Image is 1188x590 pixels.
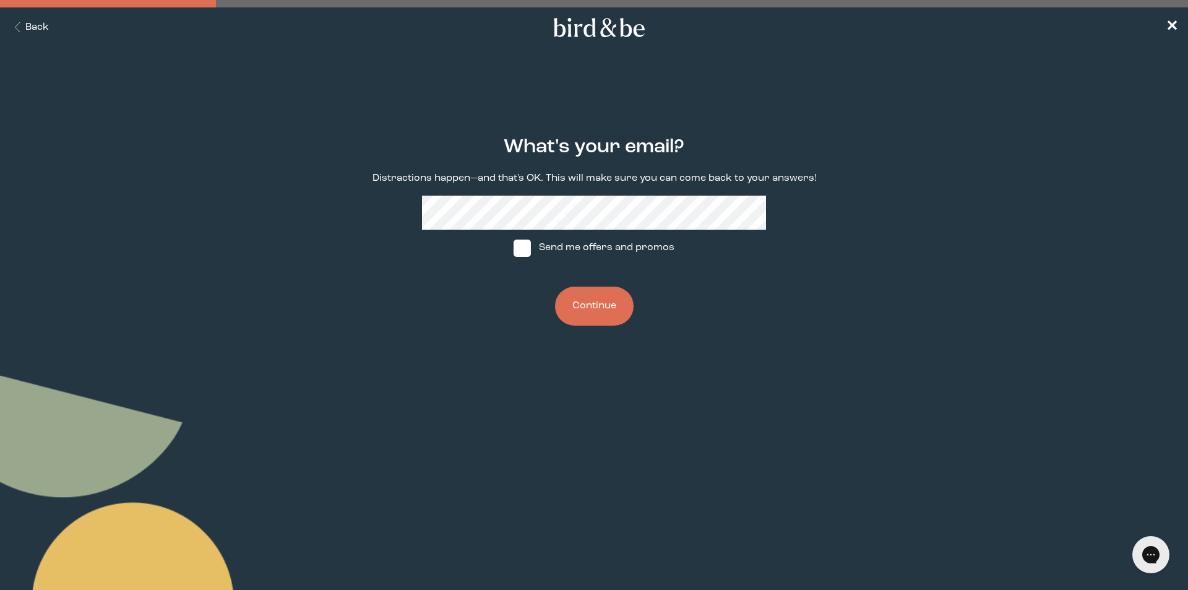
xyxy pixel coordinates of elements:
[1126,532,1176,578] iframe: Gorgias live chat messenger
[502,230,686,267] label: Send me offers and promos
[10,20,49,35] button: Back Button
[504,133,684,162] h2: What's your email?
[555,287,634,326] button: Continue
[372,171,816,186] p: Distractions happen—and that's OK. This will make sure you can come back to your answers!
[1166,20,1178,35] span: ✕
[1166,17,1178,38] a: ✕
